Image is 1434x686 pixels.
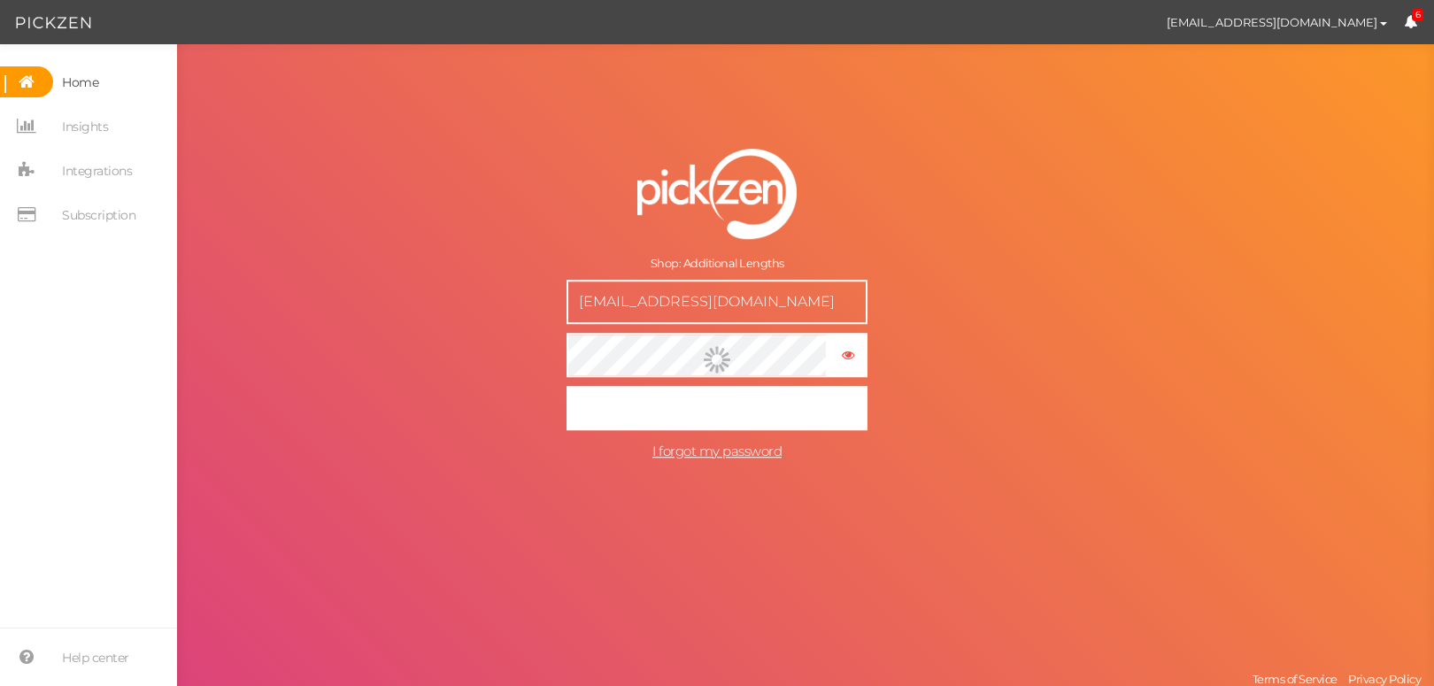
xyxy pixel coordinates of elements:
[1150,7,1404,37] button: [EMAIL_ADDRESS][DOMAIN_NAME]
[1119,7,1150,38] img: bf721e8e4cf8db0b03cf0520254ad465
[62,112,108,141] span: Insights
[62,68,98,96] span: Home
[62,201,135,229] span: Subscription
[16,12,91,34] img: Pickzen logo
[62,157,132,185] span: Integrations
[1167,15,1377,29] span: [EMAIL_ADDRESS][DOMAIN_NAME]
[1412,9,1424,22] span: 6
[62,644,129,672] span: Help center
